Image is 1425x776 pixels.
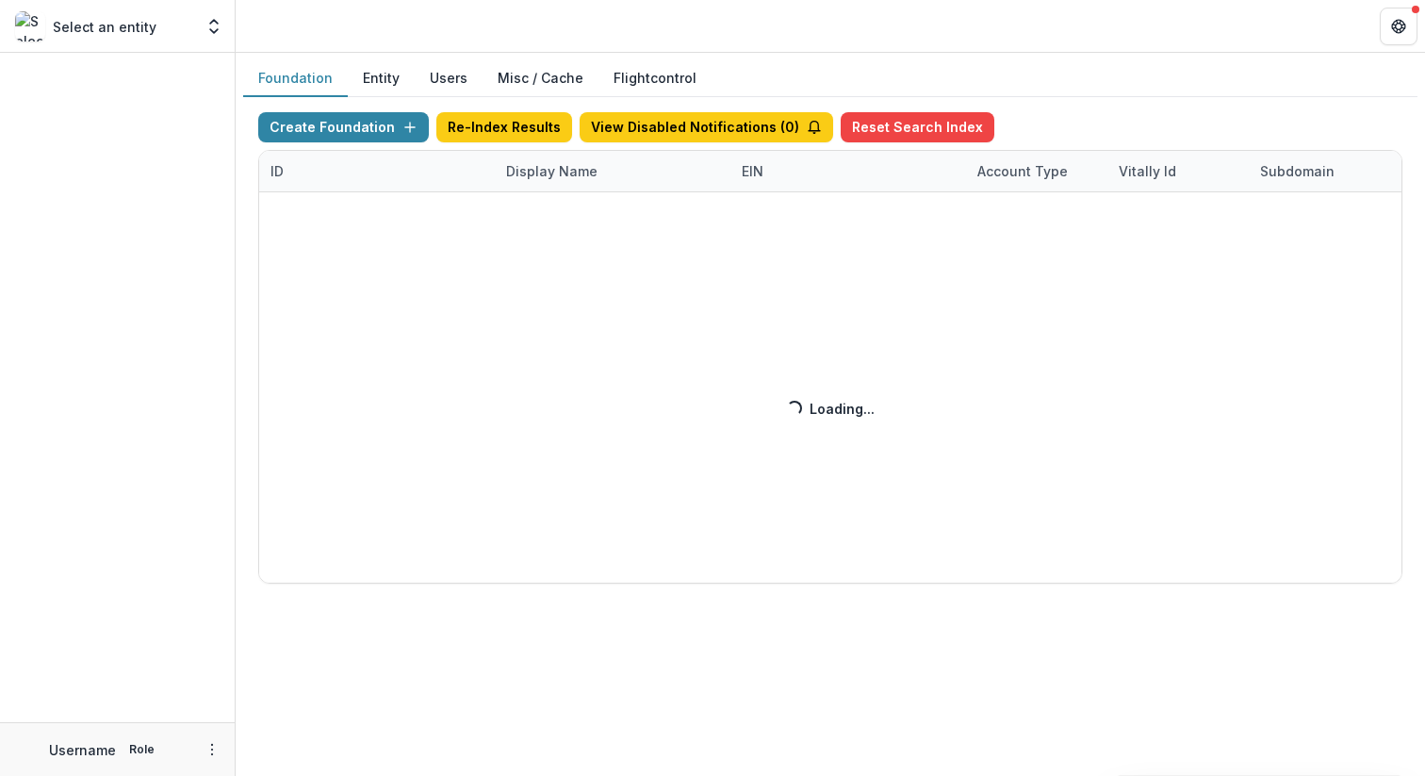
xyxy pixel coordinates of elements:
button: Entity [348,60,415,97]
a: Flightcontrol [614,68,696,88]
button: Foundation [243,60,348,97]
button: Open entity switcher [201,8,227,45]
img: Select an entity [15,11,45,41]
p: Select an entity [53,17,156,37]
button: Get Help [1380,8,1417,45]
button: Misc / Cache [483,60,598,97]
p: Username [49,740,116,760]
button: More [201,738,223,761]
button: Users [415,60,483,97]
p: Role [123,741,160,758]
